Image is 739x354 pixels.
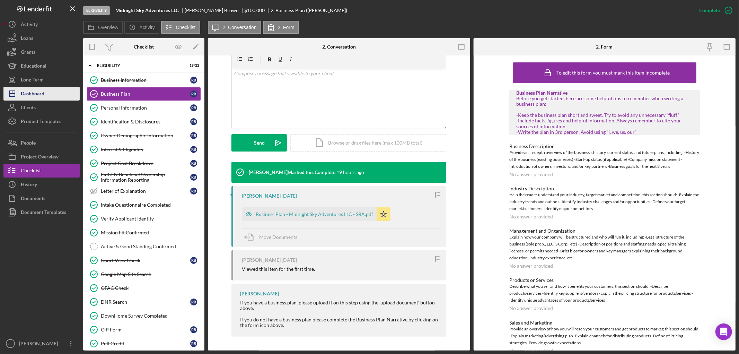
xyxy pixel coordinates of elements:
time: 2025-10-07 22:50 [336,170,364,175]
a: DNR SearchRB [87,295,201,309]
div: R B [190,340,197,347]
a: Mission Fit Confirmed [87,226,201,240]
div: Letter of Explanation [101,188,190,194]
button: History [3,178,80,191]
button: Checklist [161,21,200,34]
div: Clients [21,101,36,116]
div: CIP Form [101,327,190,333]
div: Explain how your company will be structured and who will run it, including: -Legal structure of t... [509,234,700,261]
div: No answer provided [509,214,553,219]
button: Documents [3,191,80,205]
div: 2. Business Plan ([PERSON_NAME]) [271,8,347,13]
label: Overview [98,25,118,30]
div: Business Description [509,144,700,149]
b: Midnight Sky Adventures LLC [115,8,179,13]
a: Personal InformationRB [87,101,201,115]
div: Business Plan [101,91,190,97]
div: Complete [699,3,720,17]
div: R B [190,146,197,153]
button: People [3,136,80,150]
div: If you have a business plan, please upload it on this step using the 'upload document' button abo... [240,300,439,328]
div: No answer provided [509,305,553,311]
div: Verify Applicant Identity [101,216,201,222]
a: Pull CreditRB [87,337,201,351]
div: R B [190,174,197,181]
div: [PERSON_NAME] [242,193,281,199]
div: Project Overview [21,150,59,165]
div: Viewed this item for the first time. [242,266,315,272]
button: Checklist [3,164,80,178]
a: Letter of ExplanationRB [87,184,201,198]
div: Intake Questionnaire Completed [101,202,201,208]
div: Provide an overview of how you will reach your customers and get products to market; this section... [509,326,700,346]
div: DNR Search [101,299,190,305]
div: No answer provided [509,172,553,177]
div: OFAC Check [101,285,201,291]
div: R B [190,257,197,264]
div: Activity [21,17,38,33]
div: Eligibility [83,6,110,15]
div: To edit this form you must mark this item incomplete [556,70,670,76]
div: Checklist [134,44,154,50]
div: Product Templates [21,114,61,130]
div: Help the reader understand your industry, target market and competition; this section should: -Ex... [509,191,700,212]
button: 2. Conversation [208,21,261,34]
div: Management and Organization [509,228,700,234]
button: Grants [3,45,80,59]
div: Pull Credit [101,341,190,346]
time: 2025-10-03 01:01 [282,193,297,199]
div: FinCEN Beneficial Ownership Information Reporting [101,172,190,183]
button: Activity [124,21,159,34]
time: 2025-10-03 01:01 [282,257,297,263]
div: Identification & Disclosures [101,119,190,124]
div: People [21,136,36,152]
div: Loans [21,31,33,47]
div: [PERSON_NAME] [17,337,62,352]
text: AL [8,342,12,346]
div: Send [254,134,265,152]
a: Owner Demographic InformationRB [87,129,201,143]
div: History [21,178,37,193]
div: Business Information [101,77,190,83]
div: Grants [21,45,35,61]
div: Business Plan - Midnight Sky Adventures LLC - SBA.pdf [256,211,373,217]
div: [PERSON_NAME] Brown [185,8,245,13]
span: $100,000 [245,7,265,13]
label: 2. Form [278,25,294,30]
button: Document Templates [3,205,80,219]
div: Products or Services [509,277,700,283]
button: Project Overview [3,150,80,164]
button: Clients [3,101,80,114]
a: Dashboard [3,87,80,101]
div: R B [190,77,197,84]
div: No answer provided [509,263,553,269]
div: Dashboard [21,87,44,102]
button: Complete [692,3,736,17]
a: Business PlanRB [87,87,201,101]
div: 2. Conversation [322,44,356,50]
div: R B [190,132,197,139]
div: R B [190,299,197,305]
button: Activity [3,17,80,31]
div: Sales and Marketing [509,320,700,326]
button: Send [231,134,287,152]
button: Product Templates [3,114,80,128]
button: AL[PERSON_NAME] [3,337,80,351]
span: Move Documents [259,234,297,240]
div: Interest & Eligibility [101,147,190,152]
a: Loans [3,31,80,45]
div: Court View Check [101,258,190,263]
div: [PERSON_NAME] Marked this Complete [249,170,335,175]
div: Educational [21,59,46,75]
div: Checklist [21,164,41,179]
div: [PERSON_NAME] [240,291,279,296]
